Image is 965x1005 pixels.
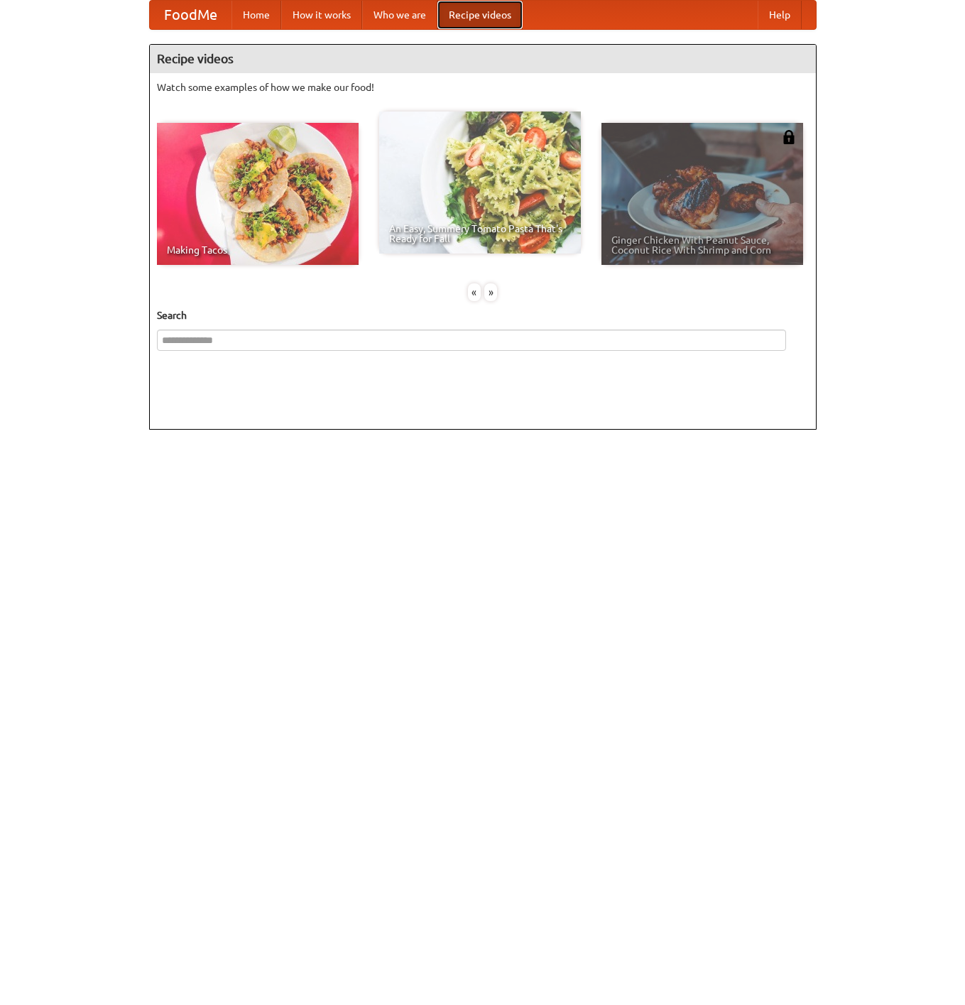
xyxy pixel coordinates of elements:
div: » [484,283,497,301]
a: An Easy, Summery Tomato Pasta That's Ready for Fall [379,112,581,254]
img: 483408.png [782,130,796,144]
span: An Easy, Summery Tomato Pasta That's Ready for Fall [389,224,571,244]
p: Watch some examples of how we make our food! [157,80,809,94]
a: FoodMe [150,1,231,29]
a: Making Tacos [157,123,359,265]
a: Help [758,1,802,29]
div: « [468,283,481,301]
h4: Recipe videos [150,45,816,73]
a: Home [231,1,281,29]
a: How it works [281,1,362,29]
h5: Search [157,308,809,322]
span: Making Tacos [167,245,349,255]
a: Who we are [362,1,437,29]
a: Recipe videos [437,1,523,29]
